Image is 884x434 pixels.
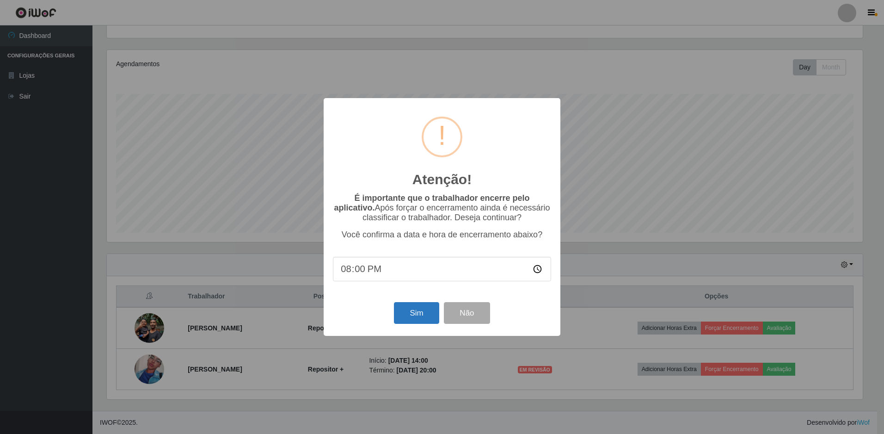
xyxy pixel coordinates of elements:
h2: Atenção! [412,171,472,188]
p: Você confirma a data e hora de encerramento abaixo? [333,230,551,240]
button: Não [444,302,490,324]
button: Sim [394,302,439,324]
p: Após forçar o encerramento ainda é necessário classificar o trabalhador. Deseja continuar? [333,193,551,223]
b: É importante que o trabalhador encerre pelo aplicativo. [334,193,529,212]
